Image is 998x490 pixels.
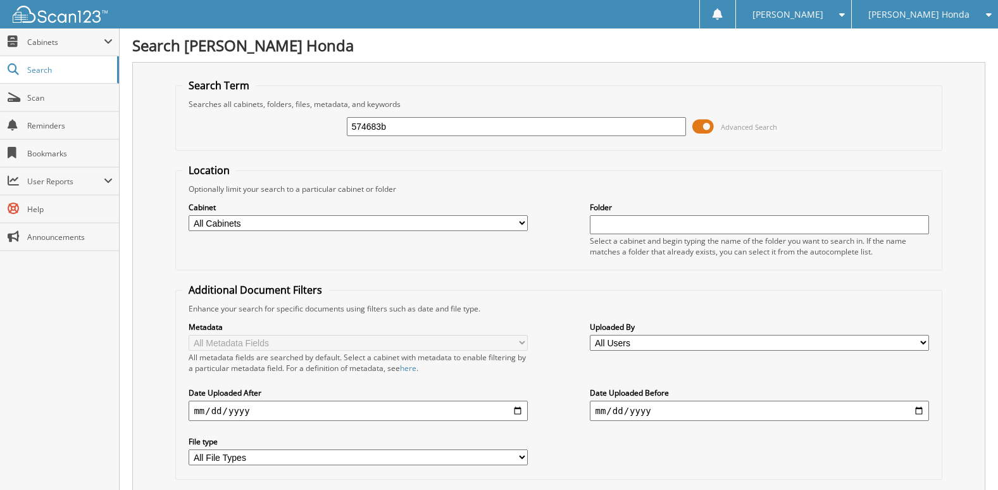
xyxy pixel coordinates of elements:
[189,352,527,374] div: All metadata fields are searched by default. Select a cabinet with metadata to enable filtering b...
[189,202,527,213] label: Cabinet
[27,92,113,103] span: Scan
[132,35,985,56] h1: Search [PERSON_NAME] Honda
[27,120,113,131] span: Reminders
[27,65,111,75] span: Search
[189,401,527,421] input: start
[27,37,104,47] span: Cabinets
[182,99,935,110] div: Searches all cabinets, folders, files, metadata, and keywords
[27,176,104,187] span: User Reports
[182,303,935,314] div: Enhance your search for specific documents using filters such as date and file type.
[590,401,928,421] input: end
[13,6,108,23] img: scan123-logo-white.svg
[590,236,928,257] div: Select a cabinet and begin typing the name of the folder you want to search in. If the name match...
[182,163,236,177] legend: Location
[400,363,416,374] a: here
[935,429,998,490] iframe: Chat Widget
[590,322,928,332] label: Uploaded By
[590,387,928,398] label: Date Uploaded Before
[189,436,527,447] label: File type
[182,184,935,194] div: Optionally limit your search to a particular cabinet or folder
[868,11,970,18] span: [PERSON_NAME] Honda
[27,204,113,215] span: Help
[752,11,823,18] span: [PERSON_NAME]
[721,122,777,132] span: Advanced Search
[27,232,113,242] span: Announcements
[189,322,527,332] label: Metadata
[590,202,928,213] label: Folder
[182,79,256,92] legend: Search Term
[182,283,328,297] legend: Additional Document Filters
[189,387,527,398] label: Date Uploaded After
[27,148,113,159] span: Bookmarks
